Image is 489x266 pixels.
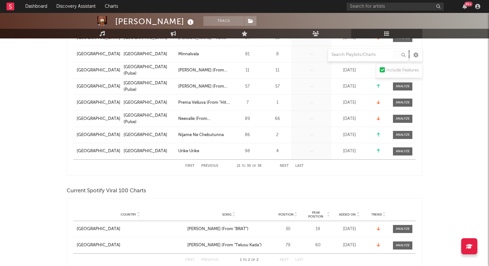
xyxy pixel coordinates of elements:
button: Previous [201,164,218,168]
div: [GEOGRAPHIC_DATA] [77,132,120,138]
div: [PERSON_NAME] (From "BRAT") [187,226,248,232]
a: [GEOGRAPHIC_DATA] [77,67,120,74]
a: Nijame Ne Chebutunna [178,132,230,138]
div: Nijame Ne Chebutunna [178,132,224,138]
div: 21 30 38 [231,162,267,170]
span: of [252,165,256,167]
div: [DATE] [333,226,365,232]
div: [DATE] [333,100,365,106]
span: to [242,165,245,167]
div: 11 [233,67,262,74]
button: 99+ [462,4,467,9]
div: 79 [273,242,302,249]
a: [PERSON_NAME] (From "Telusu Kada") [178,67,230,74]
div: Include Features [386,67,419,74]
span: Added On [339,213,356,217]
div: [PERSON_NAME] [115,16,195,27]
div: 66 [265,116,289,122]
div: [GEOGRAPHIC_DATA] [77,226,120,232]
input: Search Playlists/Charts [328,48,409,61]
div: 1 [265,100,289,106]
span: of [251,259,255,261]
div: 1 2 2 [231,256,267,264]
span: to [243,259,247,261]
a: Prema Velluva (From "Hit - 3") (Telugu) [178,100,230,106]
a: [GEOGRAPHIC_DATA] [124,100,175,106]
div: 30 [273,226,302,232]
div: Urike Urike [178,148,199,154]
span: Position [278,213,294,217]
button: First [185,258,195,262]
div: [GEOGRAPHIC_DATA] [124,132,167,138]
div: [DATE] [333,67,365,74]
span: Trend [371,213,382,217]
div: [GEOGRAPHIC_DATA] [124,148,167,154]
a: Minnalvala [178,51,230,58]
a: [GEOGRAPHIC_DATA] [77,148,120,154]
span: Current Spotify Viral 100 Charts [67,187,146,195]
div: 8 [265,51,289,58]
a: [PERSON_NAME] (From "Telusu Kada") [187,242,270,249]
div: 11 [265,67,289,74]
a: Neevalle (From "Tribanadhari Barbarik") [178,116,230,122]
button: Next [280,164,289,168]
button: Last [295,258,304,262]
a: [GEOGRAPHIC_DATA] [77,51,120,58]
a: [GEOGRAPHIC_DATA] [77,100,120,106]
div: [DATE] [333,132,365,138]
a: [GEOGRAPHIC_DATA] [77,242,184,249]
div: 2 [265,132,289,138]
a: [GEOGRAPHIC_DATA] (Pulse) [124,80,175,93]
button: Next [280,258,289,262]
a: [GEOGRAPHIC_DATA] [124,132,175,138]
a: [GEOGRAPHIC_DATA] [77,83,120,90]
div: 7 [233,100,262,106]
button: Track [203,16,244,26]
button: Last [295,164,304,168]
span: Country [121,213,136,217]
div: [GEOGRAPHIC_DATA] [77,242,120,249]
div: [DATE] [333,83,365,90]
div: [DATE] [333,242,365,249]
div: [DATE] [333,148,365,154]
button: Previous [201,258,218,262]
a: [GEOGRAPHIC_DATA] [124,51,175,58]
div: 81 [233,51,262,58]
div: [DATE] [333,116,365,122]
div: [GEOGRAPHIC_DATA] [124,100,167,106]
a: [GEOGRAPHIC_DATA] [124,148,175,154]
div: 4 [265,148,289,154]
div: 57 [233,83,262,90]
a: [GEOGRAPHIC_DATA] (Pulse) [124,64,175,77]
div: 99 + [464,2,473,6]
a: Urike Urike [178,148,230,154]
a: [PERSON_NAME] (From "BRAT") (Telugu Version) [178,83,230,90]
a: [GEOGRAPHIC_DATA] [77,116,120,122]
a: [GEOGRAPHIC_DATA] [77,226,184,232]
div: 89 [233,116,262,122]
div: 60 [306,242,330,249]
a: [GEOGRAPHIC_DATA] (Pulse) [124,112,175,125]
div: Minnalvala [178,51,199,58]
div: 57 [265,83,289,90]
span: Peak Position [306,211,326,218]
a: [PERSON_NAME] (From "BRAT") [187,226,270,232]
div: 86 [233,132,262,138]
div: 98 [233,148,262,154]
button: First [185,164,195,168]
div: [PERSON_NAME] (From "Telusu Kada") [187,242,262,249]
span: Song [222,213,232,217]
